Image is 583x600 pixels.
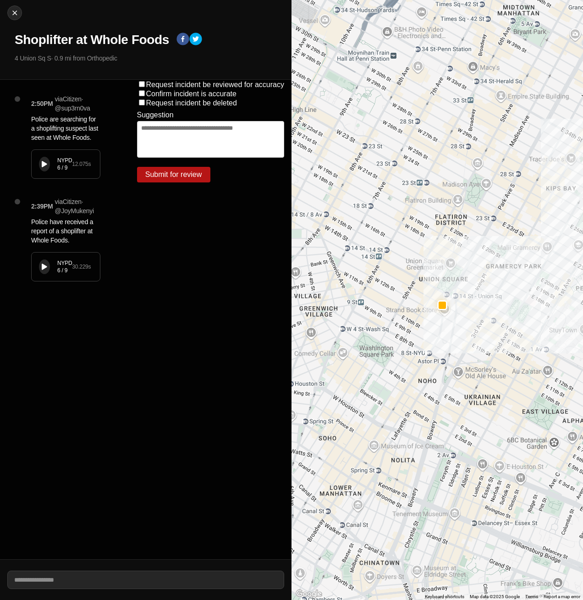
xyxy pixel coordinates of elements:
button: Keyboard shortcuts [425,594,464,600]
p: Police are searching for a shoplifting suspect last seen at Whole Foods. [31,115,100,142]
img: cancel [10,8,19,17]
label: Confirm incident is accurate [146,90,236,98]
div: NYPD 6 / 9 [57,157,72,171]
a: Report a map error [544,594,580,599]
div: 30.229 s [72,263,91,270]
p: via Citizen · @ sup3rn0va [55,94,100,113]
div: NYPD 6 / 9 [57,259,72,274]
label: Request incident be deleted [146,99,237,107]
img: Google [294,588,324,600]
h1: Shoplifter at Whole Foods [15,32,169,48]
p: Police have received a report of a shoplifter at Whole Foods. [31,217,100,245]
a: Open this area in Google Maps (opens a new window) [294,588,324,600]
button: cancel [7,6,22,20]
p: 4 Union Sq S · 0.9 mi from Orthopedic [15,54,284,63]
span: Map data ©2025 Google [470,594,520,599]
p: 2:39PM [31,202,53,211]
button: Submit for review [137,167,210,182]
a: Terms (opens in new tab) [525,594,538,599]
label: Request incident be reviewed for accuracy [146,81,285,88]
div: 12.075 s [72,160,91,168]
button: twitter [189,33,202,47]
label: Suggestion [137,111,174,119]
p: 2:50PM [31,99,53,108]
p: via Citizen · @ JoyMukenyi [55,197,100,215]
button: facebook [176,33,189,47]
